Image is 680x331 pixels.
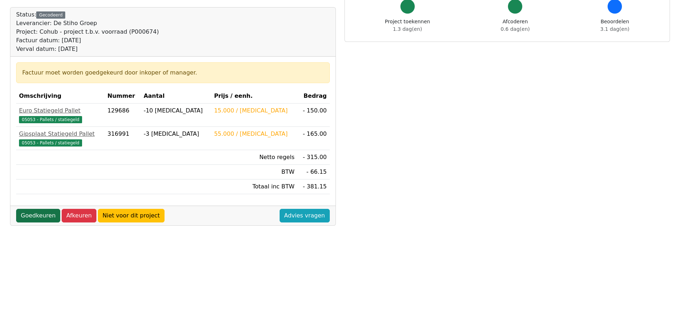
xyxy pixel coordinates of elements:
div: Gecodeerd [36,11,65,19]
span: 05053 - Pallets / statiegeld [19,116,82,123]
div: Euro Statiegeld Pallet [19,106,102,115]
th: Aantal [141,89,211,104]
div: 55.000 / [MEDICAL_DATA] [214,130,294,138]
a: Advies vragen [280,209,330,222]
th: Nummer [105,89,141,104]
td: - 381.15 [297,179,329,194]
span: 1.3 dag(en) [393,26,422,32]
span: 3.1 dag(en) [600,26,629,32]
a: Goedkeuren [16,209,60,222]
td: 316991 [105,127,141,150]
td: Netto regels [211,150,297,165]
span: 0.6 dag(en) [501,26,530,32]
div: Gipsplaat Statiegeld Pallet [19,130,102,138]
div: -3 [MEDICAL_DATA] [144,130,209,138]
div: Project: Cohub - project t.b.v. voorraad (P000674) [16,28,159,36]
a: Euro Statiegeld Pallet05053 - Pallets / statiegeld [19,106,102,124]
div: Project toekennen [385,18,430,33]
div: 15.000 / [MEDICAL_DATA] [214,106,294,115]
a: Gipsplaat Statiegeld Pallet05053 - Pallets / statiegeld [19,130,102,147]
span: 05053 - Pallets / statiegeld [19,139,82,147]
div: Beoordelen [600,18,629,33]
th: Prijs / eenh. [211,89,297,104]
div: Verval datum: [DATE] [16,45,159,53]
div: Afcoderen [501,18,530,33]
td: 129686 [105,104,141,127]
div: Factuur moet worden goedgekeurd door inkoper of manager. [22,68,324,77]
td: - 165.00 [297,127,329,150]
div: -10 [MEDICAL_DATA] [144,106,209,115]
td: - 315.00 [297,150,329,165]
div: Leverancier: De Stiho Groep [16,19,159,28]
th: Omschrijving [16,89,105,104]
a: Niet voor dit project [98,209,165,222]
div: Status: [16,10,159,53]
td: Totaal inc BTW [211,179,297,194]
th: Bedrag [297,89,329,104]
td: BTW [211,165,297,179]
td: - 66.15 [297,165,329,179]
div: Factuur datum: [DATE] [16,36,159,45]
td: - 150.00 [297,104,329,127]
a: Afkeuren [62,209,96,222]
